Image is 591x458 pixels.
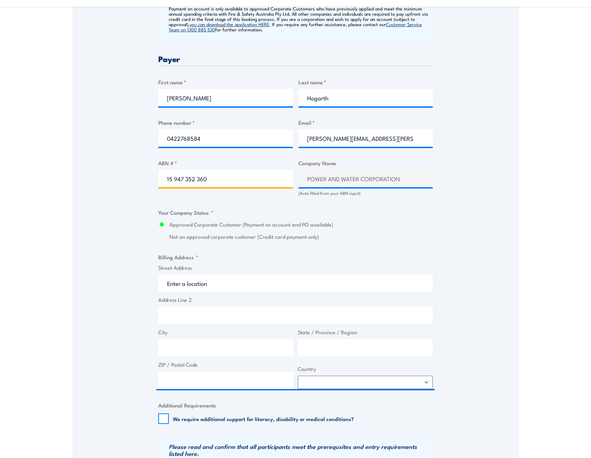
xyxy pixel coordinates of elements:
legend: Billing Address [158,253,198,261]
div: (Auto filled from your ABN input) [298,190,433,197]
label: Street Address [158,264,433,272]
label: Not an approved corporate customer (Credit card payment only) [169,233,433,241]
p: Payment on account is only available to approved Corporate Customers who have previously applied ... [169,6,431,32]
h3: Please read and confirm that all participants meet the prerequsites and entry requirements listed... [169,443,431,457]
legend: Your Company Status [158,208,213,216]
label: Address Line 2 [158,296,433,304]
legend: Additional Requirements [158,401,216,409]
input: Enter a location [158,274,433,292]
label: First name [158,78,293,86]
label: Approved Corporate Customer (Payment on account and PO available) [169,221,433,229]
label: Country [298,365,433,373]
a: Customer Service Team on 1300 885 530 [169,21,422,32]
h3: Payer [158,55,433,63]
label: Phone number [158,119,293,127]
a: you can download the application HERE [190,21,269,27]
label: Last name [298,78,433,86]
label: ZIP / Postal Code [158,361,294,369]
label: Email [298,119,433,127]
label: State / Province / Region [298,328,433,336]
label: ABN # [158,159,293,167]
label: City [158,328,294,336]
label: We require additional support for literacy, disability or medical conditions? [173,415,354,422]
label: Company Name [298,159,433,167]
